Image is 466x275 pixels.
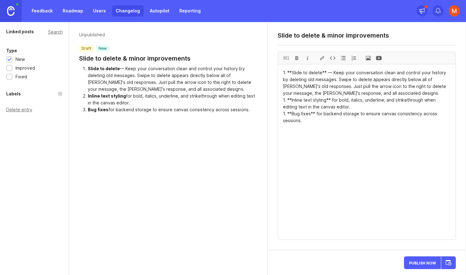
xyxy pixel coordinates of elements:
[88,66,120,71] div: Slide to delete
[16,73,27,80] div: Fixed
[6,47,17,54] div: Type
[6,28,34,35] div: Linked posts
[89,5,110,16] a: Users
[112,5,144,16] a: Changelog
[146,5,173,16] a: Autopilot
[16,56,25,63] div: New
[82,46,91,51] p: draft
[88,93,126,99] div: Inline text styling
[7,6,15,16] img: Canny Home
[79,54,190,63] a: Slide to delete & minor improvements
[176,5,204,16] a: Reporting
[6,90,21,98] div: Labels
[404,256,441,269] button: Publish Now
[48,30,63,34] div: Search
[449,5,460,16] img: Michael Dreger
[6,108,63,112] div: Delete entry
[278,64,455,240] textarea: 1. **Slide to delete** — Keep your conversation clean and control your history by deleting old me...
[79,32,190,38] p: Unpublished
[88,65,257,93] li: — Keep your conversation clean and control your history by deleting old messages. Swipe to delete...
[88,93,257,106] li: for bold, italics, underline, and strikethrough when editing text in the canvas editor.
[409,261,436,265] span: Publish Now
[59,5,87,16] a: Roadmap
[278,32,456,39] textarea: Slide to delete & minor improvements
[88,107,109,112] div: Bug fixes
[88,106,257,113] li: for backend storage to ensure canvas consistency across sessions.
[16,65,35,71] div: Improved
[281,52,292,64] div: H1
[99,46,107,51] p: new
[28,5,56,16] a: Feedback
